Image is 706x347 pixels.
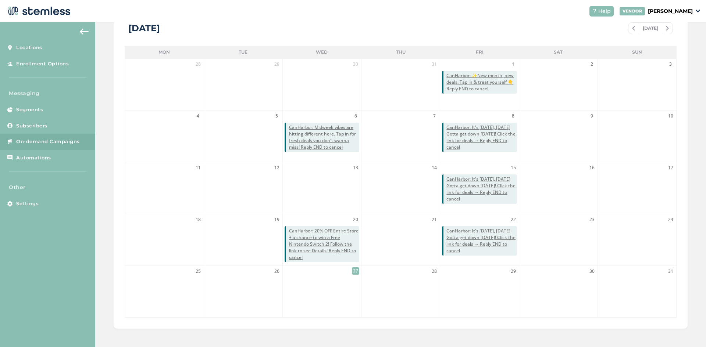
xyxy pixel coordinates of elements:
span: Subscribers [16,122,47,130]
span: 14 [431,164,438,171]
span: 26 [273,268,281,275]
span: 29 [510,268,517,275]
img: icon-chevron-right-bae969c5.svg [666,26,669,30]
span: CanHarbor: It's [DATE], [DATE] Gotta get down [DATE]! Click the link for deals → Reply END to cancel [446,176,517,202]
span: 23 [588,216,596,223]
span: 20 [352,216,359,223]
span: 7 [431,112,438,120]
span: 25 [195,268,202,275]
span: 15 [510,164,517,171]
span: On-demand Campaigns [16,138,80,145]
span: 4 [195,112,202,120]
span: 31 [667,268,674,275]
span: 19 [273,216,281,223]
span: 17 [667,164,674,171]
span: 6 [352,112,359,120]
span: CanHarbor: It's [DATE], [DATE] Gotta get down [DATE]! Click the link for deals → Reply END to cancel [446,124,517,151]
span: 11 [195,164,202,171]
span: 31 [431,61,438,68]
span: CanHarbor: ✨New month, new deals. Tap in & treat yourself 👇 Reply END to cancel [446,72,517,92]
li: Wed [282,46,361,58]
span: 1 [510,61,517,68]
li: Sat [519,46,598,58]
img: icon-chevron-left-b8c47ebb.svg [632,26,635,30]
img: icon-help-white-03924b79.svg [592,9,597,13]
span: Segments [16,106,43,113]
span: Enrollment Options [16,60,69,68]
img: icon_down-arrow-small-66adaf34.svg [696,10,700,12]
span: 13 [352,164,359,171]
span: 9 [588,112,596,120]
span: 18 [195,216,202,223]
span: Settings [16,200,39,207]
span: CanHarbor: It's [DATE], [DATE] Gotta get down [DATE]! Click the link for deals → Reply END to cancel [446,228,517,254]
iframe: Chat Widget [669,312,706,347]
li: Thu [361,46,440,58]
span: [DATE] [639,23,662,34]
span: 21 [431,216,438,223]
span: 30 [352,61,359,68]
div: VENDOR [620,7,645,15]
li: Fri [440,46,519,58]
span: 30 [588,268,596,275]
span: Locations [16,44,42,51]
div: [DATE] [128,22,160,35]
span: 5 [273,112,281,120]
span: Automations [16,154,51,162]
li: Sun [598,46,677,58]
li: Tue [204,46,282,58]
span: 2 [588,61,596,68]
span: 28 [431,268,438,275]
span: 24 [667,216,674,223]
span: 28 [195,61,202,68]
span: 3 [667,61,674,68]
span: 8 [510,112,517,120]
span: 22 [510,216,517,223]
span: 10 [667,112,674,120]
span: 12 [273,164,281,171]
img: icon-arrow-back-accent-c549486e.svg [80,29,89,35]
li: Mon [125,46,203,58]
span: CanHarbor: Midweek vibes are hitting different here. Tap in for fresh deals you don't wanna miss!... [289,124,359,151]
span: CanHarbor: 20% OFF Entire Store + a chance to win a Free Nintendo Switch 2! Follow the link to se... [289,228,359,261]
span: 29 [273,61,281,68]
span: 16 [588,164,596,171]
span: Help [598,7,611,15]
img: logo-dark-0685b13c.svg [6,4,71,18]
span: 27 [352,267,359,275]
p: [PERSON_NAME] [648,7,693,15]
